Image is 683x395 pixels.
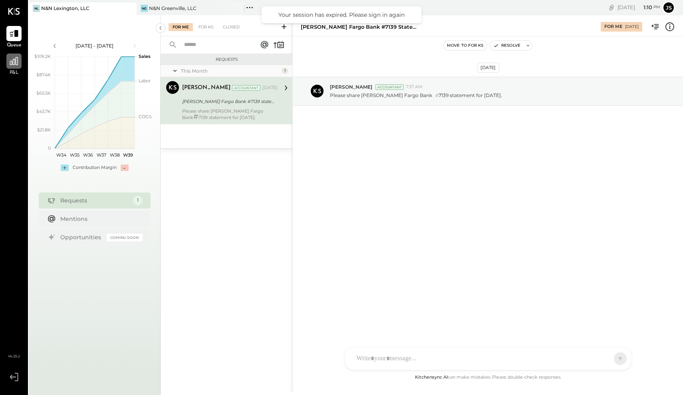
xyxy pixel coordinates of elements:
span: # [193,112,199,121]
text: $87.4K [36,72,51,77]
div: Coming Soon [107,234,143,241]
div: [PERSON_NAME] [182,84,230,92]
div: N&N Greenville, LLC [149,5,197,12]
div: 1 [282,67,288,74]
text: $21.8K [37,127,51,133]
div: Accountant [375,84,404,90]
span: [PERSON_NAME] [330,83,372,90]
div: Requests [60,197,129,204]
div: - [121,165,129,171]
text: $109.2K [34,54,51,59]
div: For Me [169,23,193,31]
button: js [662,1,675,14]
span: # [435,93,439,98]
div: [PERSON_NAME] Fargo Bank #7139 statement for [DATE]. [182,97,275,105]
div: [DATE] - [DATE] [61,42,129,49]
text: Sales [139,54,151,59]
text: W34 [56,152,67,158]
text: $65.5K [36,90,51,96]
div: Please share [PERSON_NAME] Fargo Bank 7139 statement for [DATE]. [182,108,278,120]
text: W37 [96,152,106,158]
div: Requests [165,57,288,62]
div: copy link [608,3,615,12]
a: Queue [0,26,28,49]
a: P&L [0,54,28,77]
div: For KS [195,23,217,31]
text: W36 [83,152,93,158]
text: W39 [123,152,133,158]
span: Queue [7,42,22,49]
div: For Me [604,24,622,30]
p: Please share [PERSON_NAME] Fargo Bank 7139 statement for [DATE]. [330,92,502,99]
div: + [61,165,69,171]
div: [DATE] [477,63,499,73]
button: Move to for ks [444,41,487,50]
text: 0 [48,145,51,151]
span: P&L [10,69,19,77]
text: COGS [139,114,152,119]
div: [DATE] [625,24,639,30]
text: Labor [139,78,151,83]
div: Your session has expired. Please sign in again [270,11,413,18]
div: Accountant [232,85,260,91]
div: [PERSON_NAME] Fargo Bank #7139 statement for [DATE]. [301,23,421,31]
div: [DATE] [262,85,278,91]
text: W35 [70,152,79,158]
div: Mentions [60,215,139,223]
div: Opportunities [60,233,103,241]
span: 7:37 AM [406,84,423,90]
button: Resolve [490,41,524,50]
div: Contribution Margin [73,165,117,171]
div: 1 [133,196,143,205]
div: [DATE] [617,4,660,11]
div: Closed [219,23,244,31]
text: $43.7K [36,109,51,114]
div: NL [33,5,40,12]
div: NG [141,5,148,12]
div: This Month [181,67,280,74]
div: N&N Lexington, LLC [41,5,89,12]
text: W38 [109,152,119,158]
